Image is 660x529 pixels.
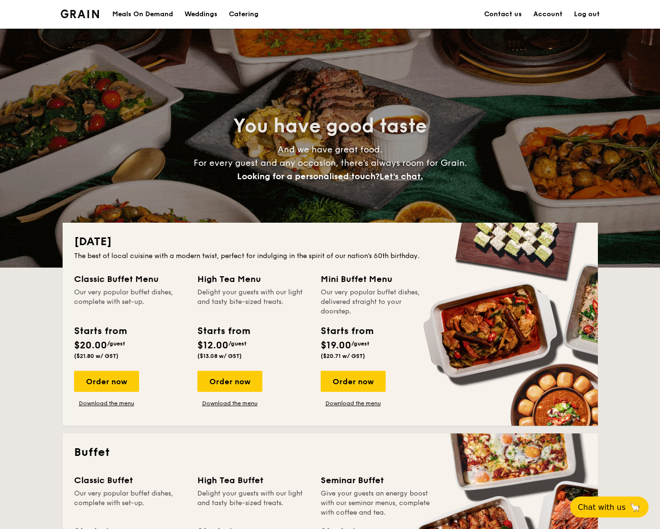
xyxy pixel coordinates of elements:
[321,489,433,518] div: Give your guests an energy boost with our seminar menus, complete with coffee and tea.
[629,502,641,513] span: 🦙
[379,171,423,182] span: Let's chat.
[351,340,369,347] span: /guest
[74,474,186,487] div: Classic Buffet
[194,144,467,182] span: And we have great food. For every guest and any occasion, there’s always room for Grain.
[197,340,228,351] span: $12.00
[74,371,139,392] div: Order now
[74,288,186,316] div: Our very popular buffet dishes, complete with set-up.
[197,353,242,359] span: ($13.08 w/ GST)
[321,474,433,487] div: Seminar Buffet
[321,340,351,351] span: $19.00
[321,272,433,286] div: Mini Buffet Menu
[74,251,586,261] div: The best of local cuisine with a modern twist, perfect for indulging in the spirit of our nation’...
[197,489,309,518] div: Delight your guests with our light and tasty bite-sized treats.
[74,353,119,359] span: ($21.80 w/ GST)
[74,324,126,338] div: Starts from
[321,353,365,359] span: ($20.71 w/ GST)
[74,234,586,249] h2: [DATE]
[74,399,139,407] a: Download the menu
[197,272,309,286] div: High Tea Menu
[74,445,586,460] h2: Buffet
[570,497,649,518] button: Chat with us🦙
[197,371,262,392] div: Order now
[74,489,186,518] div: Our very popular buffet dishes, complete with set-up.
[74,340,107,351] span: $20.00
[578,503,626,512] span: Chat with us
[321,371,386,392] div: Order now
[197,324,249,338] div: Starts from
[321,399,386,407] a: Download the menu
[321,288,433,316] div: Our very popular buffet dishes, delivered straight to your doorstep.
[197,288,309,316] div: Delight your guests with our light and tasty bite-sized treats.
[237,171,379,182] span: Looking for a personalised touch?
[321,324,373,338] div: Starts from
[61,10,99,18] img: Grain
[233,115,427,138] span: You have good taste
[61,10,99,18] a: Logotype
[74,272,186,286] div: Classic Buffet Menu
[107,340,125,347] span: /guest
[197,399,262,407] a: Download the menu
[228,340,247,347] span: /guest
[197,474,309,487] div: High Tea Buffet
